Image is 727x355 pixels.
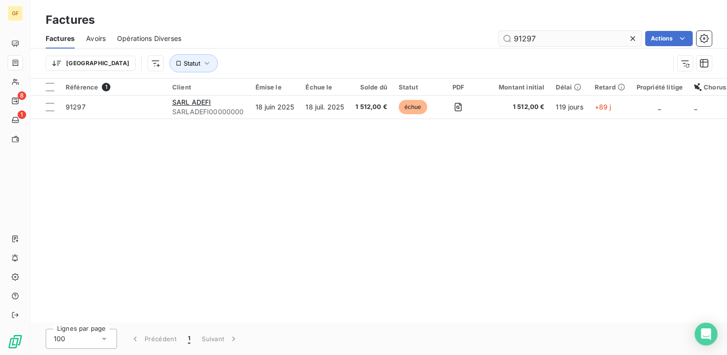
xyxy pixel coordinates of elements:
div: PDF [441,83,476,91]
img: Logo LeanPay [8,334,23,349]
span: _ [658,103,661,111]
span: +89 j [595,103,611,111]
span: 1 [18,110,26,119]
div: Retard [595,83,625,91]
span: échue [399,100,427,114]
span: Référence [66,83,98,91]
div: Délai [556,83,583,91]
button: 1 [182,329,196,349]
div: Statut [399,83,430,91]
button: Suivant [196,329,244,349]
div: Client [172,83,244,91]
span: _ [694,103,697,111]
span: SARL ADEFI [172,98,211,106]
span: Opérations Diverses [117,34,181,43]
button: Statut [169,54,218,72]
button: Actions [645,31,693,46]
span: 1 [102,83,110,91]
div: Émise le [255,83,295,91]
div: Solde dû [355,83,387,91]
div: Montant initial [487,83,544,91]
span: Factures [46,34,75,43]
span: 100 [54,334,65,344]
td: 18 juin 2025 [250,96,300,118]
td: 119 jours [550,96,589,118]
input: Rechercher [499,31,641,46]
td: 18 juil. 2025 [300,96,350,118]
span: 1 512,00 € [487,102,544,112]
div: Open Intercom Messenger [695,323,717,345]
span: Avoirs [86,34,106,43]
div: Échue le [305,83,344,91]
h3: Factures [46,11,95,29]
span: 8 [18,91,26,100]
button: [GEOGRAPHIC_DATA] [46,56,136,71]
span: 1 512,00 € [355,102,387,112]
span: SARLADEFI00000000 [172,107,244,117]
button: Précédent [125,329,182,349]
span: 1 [188,334,190,344]
span: Statut [184,59,200,67]
span: 91297 [66,103,86,111]
div: GF [8,6,23,21]
div: Propriété litige [637,83,683,91]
